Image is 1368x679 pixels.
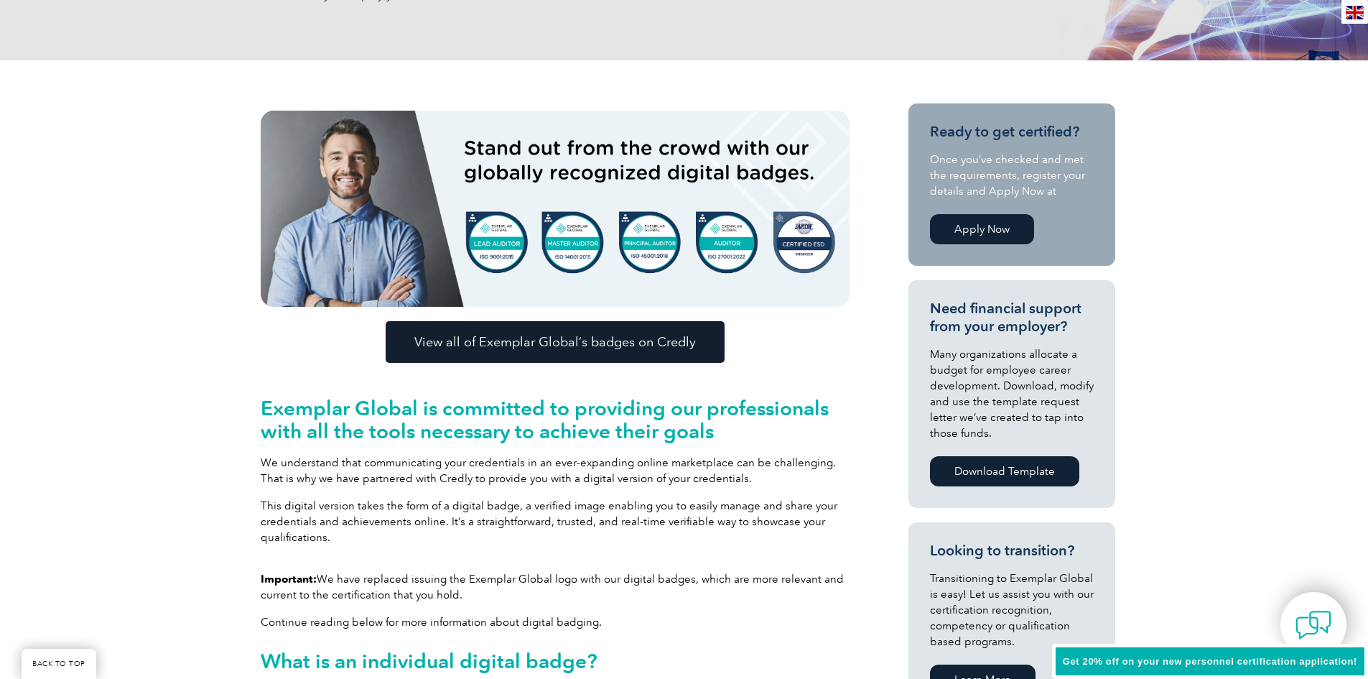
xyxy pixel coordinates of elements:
[930,456,1079,486] a: Download Template
[1346,6,1364,19] img: en
[930,571,1094,650] p: Transitioning to Exemplar Global is easy! Let us assist you with our certification recognition, c...
[414,336,696,348] span: View all of Exemplar Global’s badges on Credly
[261,498,850,545] p: This digital version takes the form of a digital badge, a verified image enabling you to easily m...
[261,614,850,630] p: Continue reading below for more information about digital badging.
[22,649,96,679] a: BACK TO TOP
[261,455,850,486] p: We understand that communicating your credentials in an ever-expanding online marketplace can be ...
[930,300,1094,336] h3: Need financial support from your employer?
[261,111,850,307] img: badges
[386,321,725,363] a: View all of Exemplar Global’s badges on Credly
[930,214,1034,244] a: Apply Now
[261,650,850,673] h2: What is an individual digital badge?
[930,542,1094,560] h3: Looking to transition?
[261,571,850,603] p: We have replaced issuing the Exemplar Global logo with our digital badges, which are more relevan...
[930,123,1094,141] h3: Ready to get certified?
[1295,607,1331,643] img: contact-chat.png
[261,397,850,443] h2: Exemplar Global is committed to providing our professionals with all the tools necessary to achie...
[930,152,1094,199] p: Once you’ve checked and met the requirements, register your details and Apply Now at
[1063,656,1357,667] span: Get 20% off on your new personnel certification application!
[261,573,317,586] strong: Important:
[930,346,1094,441] p: Many organizations allocate a budget for employee career development. Download, modify and use th...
